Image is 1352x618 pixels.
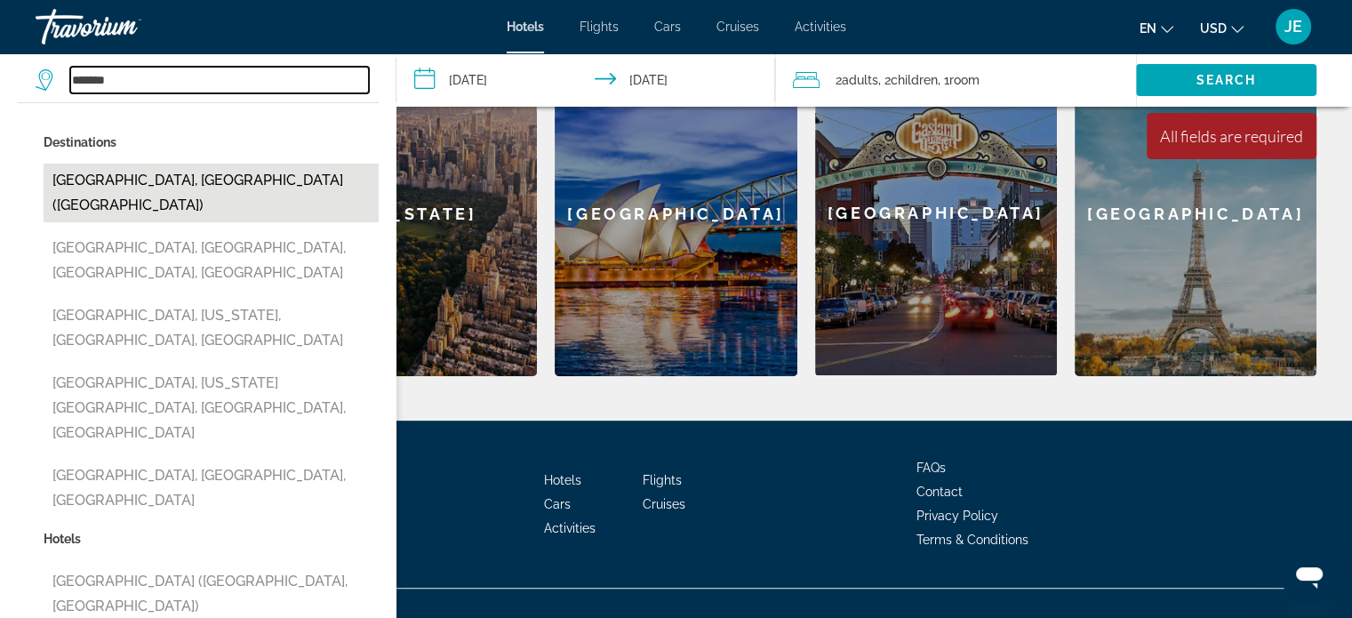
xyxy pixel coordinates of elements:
span: Room [949,73,980,87]
button: Check-in date: Jun 28, 2026 Check-out date: Jul 8, 2026 [396,53,775,107]
p: Destinations [44,130,379,155]
iframe: Button to launch messaging window [1281,547,1338,604]
a: Travorium [36,4,213,50]
button: Change language [1140,15,1173,41]
a: Activities [795,20,846,34]
span: 2 [836,68,878,92]
a: Flights [580,20,619,34]
a: Cars [544,497,571,511]
a: Cruises [716,20,759,34]
button: [GEOGRAPHIC_DATA], [GEOGRAPHIC_DATA], [GEOGRAPHIC_DATA] [44,459,379,518]
a: Flights [643,473,682,487]
a: Cars [654,20,681,34]
span: , 2 [878,68,938,92]
span: Search [1196,73,1257,87]
a: Terms & Conditions [916,533,1028,547]
div: [GEOGRAPHIC_DATA] [815,51,1057,375]
a: [GEOGRAPHIC_DATA] [1075,51,1316,376]
a: Activities [544,521,596,535]
span: , 1 [938,68,980,92]
p: Hotels [44,526,379,551]
span: Adults [842,73,878,87]
a: Hotels [507,20,544,34]
button: User Menu [1270,8,1316,45]
button: [GEOGRAPHIC_DATA], [US_STATE][GEOGRAPHIC_DATA], [GEOGRAPHIC_DATA], [GEOGRAPHIC_DATA] [44,366,379,450]
span: JE [1284,18,1302,36]
button: [GEOGRAPHIC_DATA], [US_STATE], [GEOGRAPHIC_DATA], [GEOGRAPHIC_DATA] [44,299,379,357]
a: [GEOGRAPHIC_DATA] [815,51,1057,376]
a: Cruises [643,497,685,511]
button: [GEOGRAPHIC_DATA], [GEOGRAPHIC_DATA], [GEOGRAPHIC_DATA], [GEOGRAPHIC_DATA] [44,231,379,290]
button: Change currency [1200,15,1244,41]
button: Search [1136,64,1316,96]
span: USD [1200,21,1227,36]
span: en [1140,21,1156,36]
a: [US_STATE] [295,51,537,376]
button: Travelers: 2 adults, 2 children [775,53,1136,107]
a: [GEOGRAPHIC_DATA] [555,51,796,376]
a: Hotels [544,473,581,487]
button: [GEOGRAPHIC_DATA], [GEOGRAPHIC_DATA] ([GEOGRAPHIC_DATA]) [44,164,379,222]
span: Children [891,73,938,87]
a: FAQs [916,461,946,475]
div: All fields are required [1160,126,1303,146]
a: Privacy Policy [916,509,998,523]
a: Contact [916,485,963,499]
